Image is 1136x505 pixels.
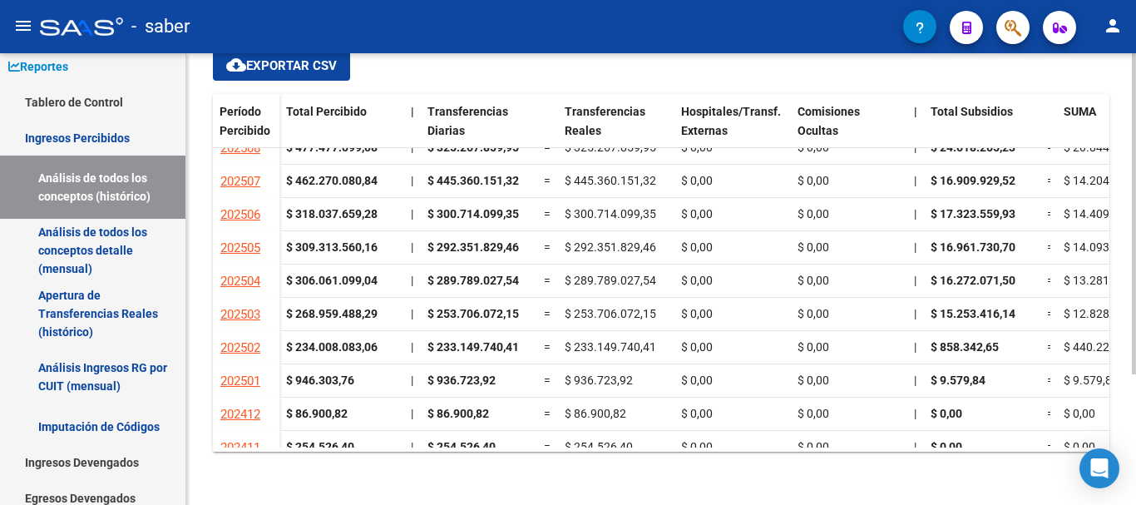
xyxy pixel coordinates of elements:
span: 202506 [220,207,260,222]
span: $ 254.526,40 [565,440,633,453]
span: $ 0,00 [798,174,829,187]
span: 202503 [220,307,260,322]
span: $ 292.351.829,46 [427,240,519,254]
span: Total Percibido [286,105,367,118]
span: = [544,340,551,354]
span: | [411,340,413,354]
span: $ 325.267.859,95 [427,141,519,154]
datatable-header-cell: Hospitales/Transf. Externas [674,94,791,164]
span: 202502 [220,340,260,355]
span: $ 253.706.072,15 [427,307,519,320]
span: $ 445.360.151,32 [427,174,519,187]
span: Transferencias Reales [565,105,645,137]
span: = [1047,407,1054,420]
span: $ 0,00 [798,340,829,354]
span: = [544,240,551,254]
span: SUMA [1064,105,1096,118]
span: $ 16.961.730,70 [931,240,1015,254]
span: | [411,307,413,320]
span: $ 0,00 [798,207,829,220]
span: $ 0,00 [931,440,962,453]
span: | [914,307,916,320]
datatable-header-cell: Comisiones Ocultas [791,94,907,164]
span: $ 9.579,84 [1064,374,1119,387]
strong: $ 254.526,40 [286,440,354,453]
span: | [914,105,917,118]
span: | [411,374,413,387]
mat-icon: cloud_download [226,55,246,75]
span: $ 445.360.151,32 [565,174,656,187]
span: $ 16.909.929,52 [931,174,1015,187]
datatable-header-cell: | [404,94,421,164]
button: Exportar CSV [213,51,350,81]
span: $ 289.789.027,54 [565,274,656,287]
span: $ 936.723,92 [427,374,496,387]
span: | [914,174,916,187]
span: $ 0,00 [681,207,713,220]
span: 202507 [220,174,260,189]
span: $ 233.149.740,41 [427,340,519,354]
span: $ 858.342,65 [931,340,999,354]
span: = [1047,307,1054,320]
span: | [914,240,916,254]
span: Período Percibido [220,105,270,137]
strong: $ 234.008.083,06 [286,340,378,354]
div: Open Intercom Messenger [1079,448,1119,488]
span: | [914,274,916,287]
datatable-header-cell: Período Percibido [213,94,279,164]
span: = [544,207,551,220]
span: 202504 [220,274,260,289]
datatable-header-cell: Transferencias Reales [558,94,674,164]
span: = [1047,274,1054,287]
strong: $ 309.313.560,16 [286,240,378,254]
span: $ 0,00 [681,240,713,254]
datatable-header-cell: Total Subsidios [924,94,1040,164]
datatable-header-cell: Transferencias Diarias [421,94,537,164]
span: $ 300.714.099,35 [427,207,519,220]
span: $ 440.225,97 [1064,340,1132,354]
span: = [544,374,551,387]
span: 202412 [220,407,260,422]
span: $ 17.323.559,93 [931,207,1015,220]
span: Exportar CSV [226,58,337,73]
span: | [914,141,916,154]
span: $ 15.253.416,14 [931,307,1015,320]
span: | [411,274,413,287]
span: $ 9.579,84 [931,374,985,387]
span: $ 0,00 [681,307,713,320]
span: = [1047,240,1054,254]
span: $ 0,00 [931,407,962,420]
span: 202411 [220,440,260,455]
span: | [411,141,413,154]
span: $ 0,00 [798,240,829,254]
span: $ 300.714.099,35 [565,207,656,220]
span: $ 0,00 [798,440,829,453]
span: - saber [131,8,190,45]
span: | [411,407,413,420]
span: $ 0,00 [798,407,829,420]
span: = [544,141,551,154]
span: $ 0,00 [1064,440,1095,453]
span: = [1047,207,1054,220]
span: | [914,207,916,220]
span: = [1047,340,1054,354]
datatable-header-cell: Total Percibido [279,94,404,164]
span: $ 24.618.265,23 [931,141,1015,154]
span: | [411,105,414,118]
span: = [1047,141,1054,154]
span: = [544,440,551,453]
span: $ 325.267.859,95 [565,141,656,154]
span: $ 289.789.027,54 [427,274,519,287]
span: $ 0,00 [681,407,713,420]
span: $ 0,00 [798,307,829,320]
mat-icon: menu [13,16,33,36]
span: = [544,307,551,320]
span: | [914,440,916,453]
span: = [544,407,551,420]
mat-icon: person [1103,16,1123,36]
strong: $ 318.037.659,28 [286,207,378,220]
span: $ 0,00 [798,274,829,287]
span: Reportes [8,57,68,76]
span: Comisiones Ocultas [798,105,860,137]
span: 202501 [220,374,260,389]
